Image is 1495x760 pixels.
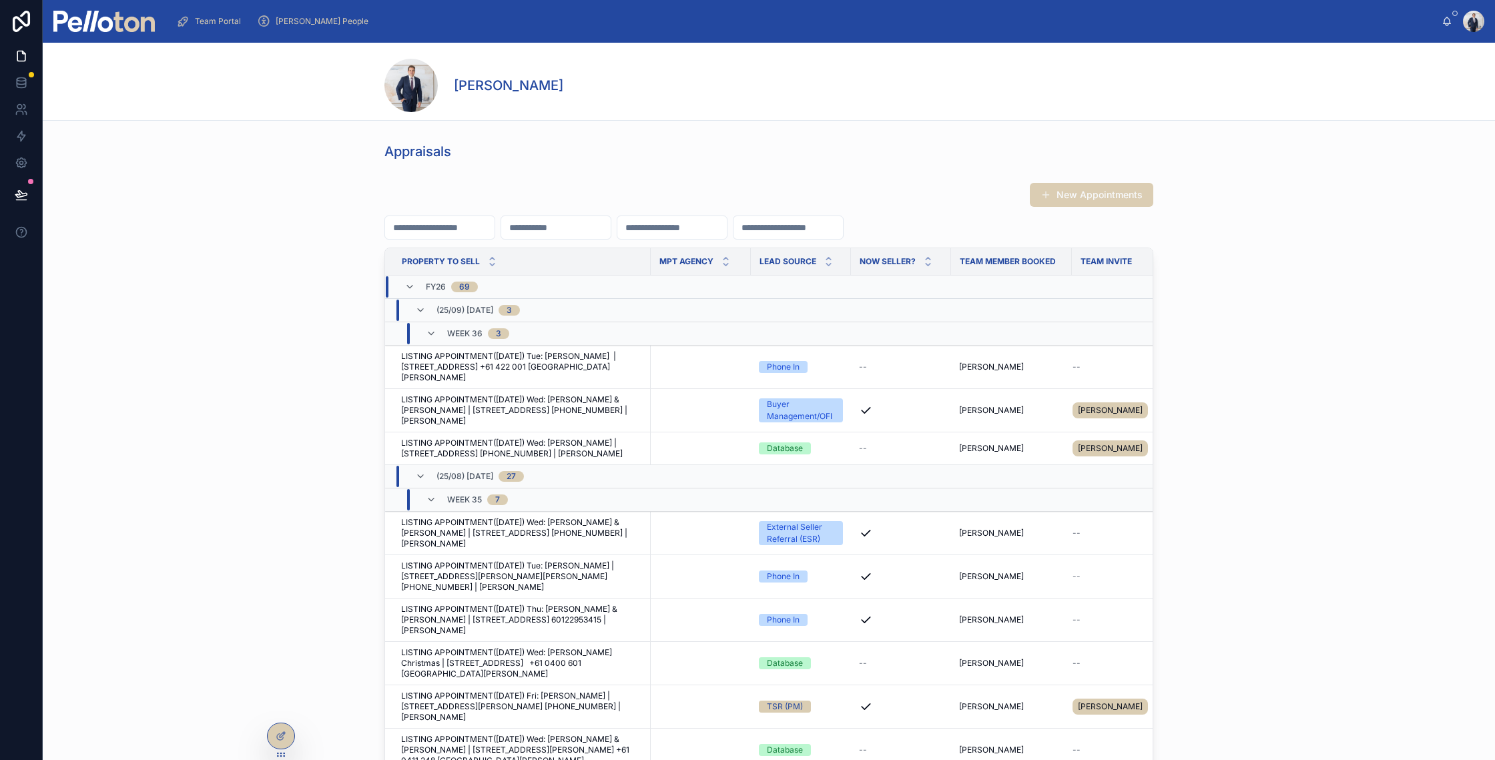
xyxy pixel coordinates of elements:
a: LISTING APPOINTMENT([DATE]) Tue: [PERSON_NAME] | [STREET_ADDRESS] +61 422 001 [GEOGRAPHIC_DATA][P... [401,351,643,383]
a: [PERSON_NAME] [959,405,1064,416]
span: -- [1073,658,1081,669]
a: [PERSON_NAME] [959,658,1064,669]
a: -- [859,745,943,755]
span: [PERSON_NAME] [959,528,1024,538]
span: Team Member Booked [960,256,1056,267]
span: [PERSON_NAME] [1078,405,1143,416]
a: [PERSON_NAME] [959,701,1064,712]
img: App logo [53,11,155,32]
span: -- [859,362,867,372]
span: Team Portal [195,16,241,27]
a: [PERSON_NAME] [1073,438,1156,459]
a: Buyer Management/OFI [759,398,843,422]
a: [PERSON_NAME] [959,443,1064,454]
div: External Seller Referral (ESR) [767,521,835,545]
a: -- [1073,615,1156,625]
a: Phone In [759,361,843,373]
a: [PERSON_NAME] [959,745,1064,755]
span: [PERSON_NAME] [1078,443,1143,454]
span: -- [859,658,867,669]
a: LISTING APPOINTMENT([DATE]) Thu: [PERSON_NAME] & [PERSON_NAME] | [STREET_ADDRESS] 60122953415 | [... [401,604,643,636]
a: [PERSON_NAME] [959,362,1064,372]
div: scrollable content [166,7,1442,36]
div: Phone In [767,571,800,583]
span: MPT Agency [659,256,713,267]
span: FY26 [426,282,446,292]
a: TSR (PM) [759,701,843,713]
div: Database [767,657,803,669]
div: 3 [496,328,501,339]
div: 27 [507,471,516,482]
a: New Appointments [1030,183,1153,207]
a: LISTING APPOINTMENT([DATE]) Wed: [PERSON_NAME] Christmas | [STREET_ADDRESS] +61 0400 601 [GEOGRAP... [401,647,643,679]
span: [PERSON_NAME] [959,405,1024,416]
div: 3 [507,305,512,316]
span: Week 35 [447,494,482,505]
span: (25/09) [DATE] [436,305,493,316]
a: Database [759,657,843,669]
a: Database [759,442,843,454]
span: -- [1073,745,1081,755]
a: -- [1073,571,1156,582]
a: -- [859,443,943,454]
span: [PERSON_NAME] [1078,701,1143,712]
a: -- [1073,362,1156,372]
span: Now Seller? [860,256,916,267]
a: Phone In [759,614,843,626]
span: [PERSON_NAME] [959,658,1024,669]
span: [PERSON_NAME] [959,745,1024,755]
a: -- [1073,528,1156,538]
span: [PERSON_NAME] People [276,16,368,27]
span: -- [1073,528,1081,538]
a: -- [1073,745,1156,755]
span: -- [859,745,867,755]
div: 7 [495,494,500,505]
div: Phone In [767,614,800,626]
a: Phone In [759,571,843,583]
a: [PERSON_NAME] [1073,400,1156,421]
div: TSR (PM) [767,701,803,713]
span: [PERSON_NAME] [959,443,1024,454]
a: -- [859,658,943,669]
span: [PERSON_NAME] [959,571,1024,582]
div: 69 [459,282,470,292]
a: [PERSON_NAME] [959,571,1064,582]
a: [PERSON_NAME] [1073,696,1156,717]
span: -- [1073,615,1081,625]
span: Team Invite [1081,256,1132,267]
div: Database [767,744,803,756]
span: [PERSON_NAME] [959,701,1024,712]
a: LISTING APPOINTMENT([DATE]) Fri: [PERSON_NAME] | [STREET_ADDRESS][PERSON_NAME] [PHONE_NUMBER] | [... [401,691,643,723]
span: Week 36 [447,328,483,339]
span: (25/08) [DATE] [436,471,493,482]
span: Property to sell [402,256,480,267]
div: Buyer Management/OFI [767,398,835,422]
span: Lead Source [760,256,816,267]
a: LISTING APPOINTMENT([DATE]) Wed: [PERSON_NAME] & [PERSON_NAME] | [STREET_ADDRESS] [PHONE_NUMBER] ... [401,517,643,549]
a: [PERSON_NAME] People [253,9,378,33]
a: LISTING APPOINTMENT([DATE]) Wed: [PERSON_NAME] | [STREET_ADDRESS] [PHONE_NUMBER] | [PERSON_NAME] [401,438,643,459]
a: Team Portal [172,9,250,33]
div: Phone In [767,361,800,373]
span: -- [1073,571,1081,582]
h1: [PERSON_NAME] [454,76,563,95]
a: External Seller Referral (ESR) [759,521,843,545]
a: LISTING APPOINTMENT([DATE]) Wed: [PERSON_NAME] & [PERSON_NAME] | [STREET_ADDRESS] [PHONE_NUMBER] ... [401,394,643,426]
div: Database [767,442,803,454]
a: Database [759,744,843,756]
h1: Appraisals [384,142,451,161]
span: -- [1073,362,1081,372]
a: LISTING APPOINTMENT([DATE]) Tue: [PERSON_NAME] | [STREET_ADDRESS][PERSON_NAME][PERSON_NAME] [PHON... [401,560,643,593]
a: -- [859,362,943,372]
a: [PERSON_NAME] [959,615,1064,625]
span: [PERSON_NAME] [959,615,1024,625]
span: [PERSON_NAME] [959,362,1024,372]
